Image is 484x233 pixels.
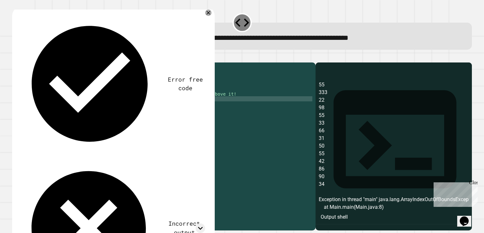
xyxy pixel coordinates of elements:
div: 55 333 22 98 55 33 66 31 50 55 42 86 90 34 Exception in thread "main" java.lang.ArrayIndexOutOfBo... [319,81,469,231]
div: Error free code [166,75,205,93]
iframe: chat widget [457,208,478,227]
iframe: chat widget [431,180,478,207]
div: Chat with us now!Close [3,3,44,40]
